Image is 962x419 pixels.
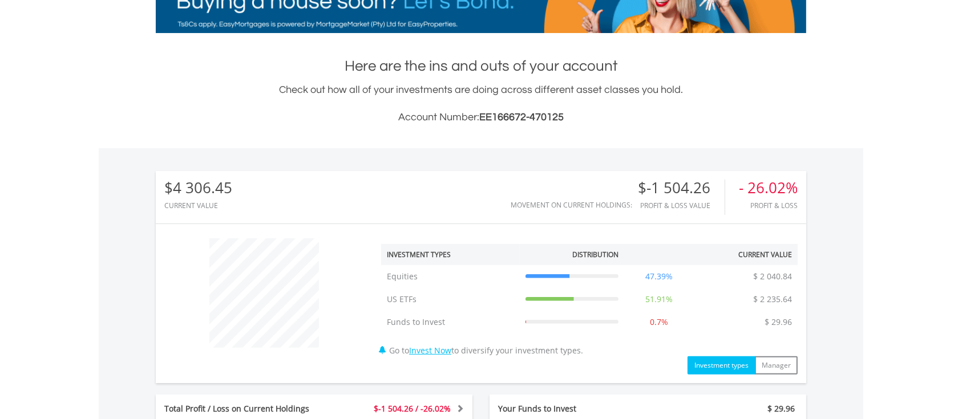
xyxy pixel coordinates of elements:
[164,180,232,196] div: $4 306.45
[156,109,806,125] h3: Account Number:
[156,82,806,125] div: Check out how all of your investments are doing across different asset classes you hold.
[624,265,694,288] td: 47.39%
[156,403,341,414] div: Total Profit / Loss on Current Holdings
[156,56,806,76] h1: Here are the ins and outs of your account
[381,244,520,265] th: Investment Types
[624,288,694,311] td: 51.91%
[624,311,694,333] td: 0.7%
[381,288,520,311] td: US ETFs
[373,233,806,375] div: Go to to diversify your investment types.
[511,201,632,209] div: Movement on Current Holdings:
[747,288,798,311] td: $ 2 235.64
[409,345,451,356] a: Invest Now
[638,202,725,209] div: Profit & Loss Value
[638,180,725,196] div: $-1 504.26
[490,403,648,414] div: Your Funds to Invest
[759,311,798,333] td: $ 29.96
[381,311,520,333] td: Funds to Invest
[479,112,564,123] span: EE166672-470125
[164,202,232,209] div: CURRENT VALUE
[739,180,798,196] div: - 26.02%
[747,265,798,288] td: $ 2 040.84
[739,202,798,209] div: Profit & Loss
[688,356,755,375] button: Investment types
[767,403,795,414] span: $ 29.96
[693,244,798,265] th: Current Value
[381,265,520,288] td: Equities
[374,403,451,414] span: $-1 504.26 / -26.02%
[572,250,619,259] div: Distribution
[755,356,798,375] button: Manager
